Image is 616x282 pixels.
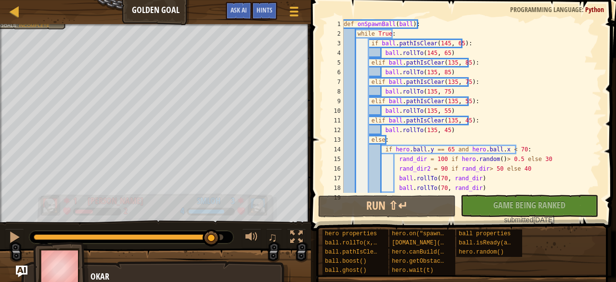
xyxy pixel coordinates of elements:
span: Ask AI [231,5,247,14]
div: smloh [197,195,220,207]
span: submitted [504,216,534,224]
span: Python [585,5,604,14]
div: 3 [225,195,235,203]
button: Ask AI [16,266,27,277]
div: 3 [324,39,344,48]
div: 1 [324,19,344,29]
span: : [582,5,585,14]
span: ball.rollTo(x, y) [325,240,384,246]
img: thang_avatar_frame.png [40,195,62,215]
div: 10 [324,106,344,116]
div: [PERSON_NAME] [88,195,143,207]
span: ball.isReady(ability) [459,240,531,246]
div: [DATE] [465,215,593,225]
div: 6 [324,67,344,77]
button: Toggle fullscreen [287,228,306,248]
button: Run ⇧↵ [318,195,456,217]
div: 2 [324,29,344,39]
span: Hints [257,5,272,14]
span: Programming language [510,5,582,14]
div: 4 [180,207,184,216]
div: 18 [324,183,344,193]
div: 19 [324,193,344,202]
span: hero properties [325,230,377,237]
div: 14 [324,145,344,154]
span: ball.boost() [325,258,366,265]
div: 1 [73,195,83,203]
div: 11 [324,116,344,125]
span: ♫ [268,230,278,244]
div: 13 [324,135,344,145]
button: Ask AI [226,2,252,20]
span: ball.ghost() [325,267,366,274]
div: 5 [324,58,344,67]
button: Adjust volume [242,228,261,248]
button: Show game menu [282,2,306,25]
span: hero.wait(t) [392,267,433,274]
div: 4 [324,48,344,58]
span: hero.canBuild(x, y) [392,249,458,255]
span: hero.on("spawn-ball", f) [392,230,475,237]
div: 16 [324,164,344,174]
div: 8 [324,87,344,96]
span: hero.getObstacleAt(x, y) [392,258,475,265]
div: 15 [324,154,344,164]
span: hero.random() [459,249,504,255]
div: 9 [324,96,344,106]
span: : [16,23,19,28]
span: Incomplete [19,23,50,28]
img: thang_avatar_frame.png [247,195,268,215]
div: 2 [124,207,128,216]
div: 7 [324,77,344,87]
button: ♫ [266,228,282,248]
span: ball properties [459,230,511,237]
span: ball.pathIsClear(x, y) [325,249,401,255]
div: 12 [324,125,344,135]
span: [DOMAIN_NAME](type, x, y) [392,240,478,246]
div: 17 [324,174,344,183]
button: Ctrl + P: Pause [5,228,24,248]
